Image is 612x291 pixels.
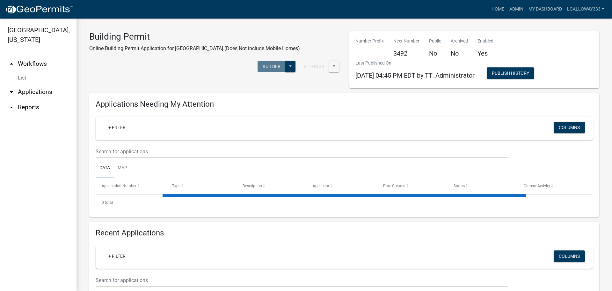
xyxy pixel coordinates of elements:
[383,184,405,188] span: Date Created
[299,61,329,72] button: Settings
[507,3,526,15] a: Admin
[393,50,419,57] h5: 3492
[313,184,329,188] span: Applicant
[307,178,377,194] datatable-header-cell: Applicant
[8,103,15,111] i: arrow_drop_down
[454,184,465,188] span: Status
[8,88,15,96] i: arrow_drop_down
[96,195,593,211] div: 0 total
[114,158,131,179] a: Map
[429,50,441,57] h5: No
[236,178,307,194] datatable-header-cell: Description
[393,38,419,44] p: Next Number
[451,38,468,44] p: Archived
[243,184,262,188] span: Description
[89,45,300,52] p: Online Building Permit Application for [GEOGRAPHIC_DATA] (Does Not include Mobile Homes)
[355,60,475,66] p: Last Published On
[565,3,607,15] a: lgalloway333
[554,122,585,133] button: Columns
[96,274,508,287] input: Search for applications
[477,38,493,44] p: Enabled
[166,178,237,194] datatable-header-cell: Type
[477,50,493,57] h5: Yes
[355,72,475,79] span: [DATE] 04:45 PM EDT by TT_Administrator
[429,38,441,44] p: Public
[89,31,300,42] h3: Building Permit
[448,178,518,194] datatable-header-cell: Status
[96,145,508,158] input: Search for applications
[489,3,507,15] a: Home
[524,184,550,188] span: Current Activity
[96,100,593,109] h4: Applications Needing My Attention
[526,3,565,15] a: My Dashboard
[258,61,286,72] button: Builder
[8,60,15,68] i: arrow_drop_up
[96,178,166,194] datatable-header-cell: Application Number
[487,71,534,76] wm-modal-confirm: Workflow Publish History
[554,250,585,262] button: Columns
[96,228,593,238] h4: Recent Applications
[103,122,131,133] a: + Filter
[377,178,448,194] datatable-header-cell: Date Created
[487,67,534,79] button: Publish History
[518,178,588,194] datatable-header-cell: Current Activity
[451,50,468,57] h5: No
[172,184,180,188] span: Type
[102,184,136,188] span: Application Number
[96,158,114,179] a: Data
[355,38,384,44] p: Number Prefix
[103,250,131,262] a: + Filter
